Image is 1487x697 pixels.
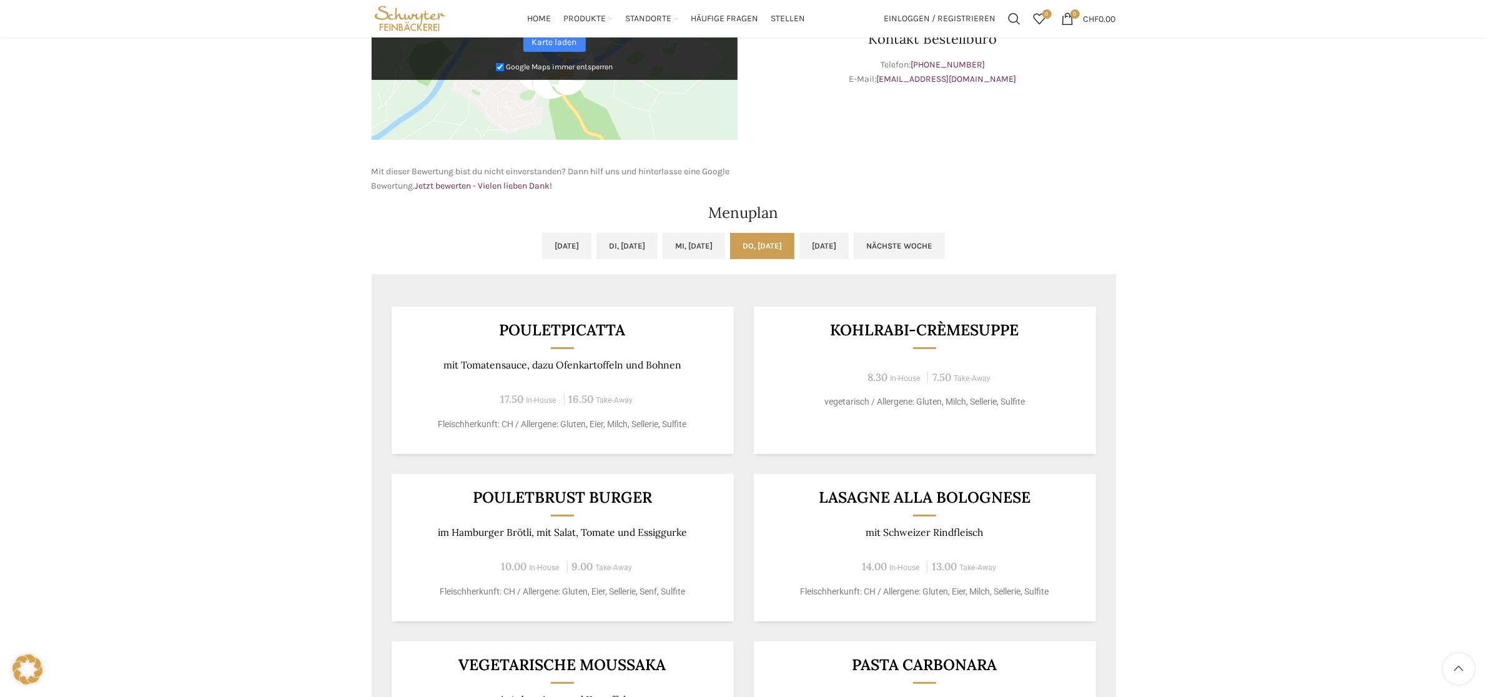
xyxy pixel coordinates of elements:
[1042,9,1052,19] span: 0
[454,6,877,31] div: Main navigation
[769,322,1080,338] h3: Kohlrabi-Crèmesuppe
[1027,6,1052,31] a: 0
[877,74,1017,84] a: [EMAIL_ADDRESS][DOMAIN_NAME]
[596,396,633,405] span: Take-Away
[407,490,718,505] h3: Pouletbrust Burger
[572,560,593,573] span: 9.00
[625,6,678,31] a: Standorte
[769,490,1080,505] h3: LASAGNE ALLA BOLOGNESE
[563,6,613,31] a: Produkte
[527,13,551,25] span: Home
[407,585,718,598] p: Fleischherkunft: CH / Allergene: Gluten, Eier, Sellerie, Senf, Sulfite
[799,233,849,259] a: [DATE]
[1027,6,1052,31] div: Meine Wunschliste
[1055,6,1122,31] a: 0 CHF0.00
[625,13,671,25] span: Standorte
[691,13,758,25] span: Häufige Fragen
[1002,6,1027,31] a: Suchen
[867,370,887,384] span: 8.30
[691,6,758,31] a: Häufige Fragen
[530,563,560,572] span: In-House
[878,6,1002,31] a: Einloggen / Registrieren
[932,560,957,573] span: 13.00
[663,233,725,259] a: Mi, [DATE]
[372,205,1116,220] h2: Menuplan
[769,657,1080,673] h3: Pasta Carbonara
[563,13,606,25] span: Produkte
[771,13,805,25] span: Stellen
[769,585,1080,598] p: Fleischherkunft: CH / Allergene: Gluten, Eier, Milch, Sellerie, Sulfite
[506,62,613,71] small: Google Maps immer entsperren
[407,418,718,431] p: Fleischherkunft: CH / Allergene: Gluten, Eier, Milch, Sellerie, Sulfite
[526,396,557,405] span: In-House
[415,180,553,191] a: Jetzt bewerten - Vielen lieben Dank!
[1443,653,1475,685] a: Scroll to top button
[407,526,718,538] p: im Hamburger Brötli, mit Salat, Tomate und Essiggurke
[884,14,996,23] span: Einloggen / Registrieren
[496,63,504,71] input: Google Maps immer entsperren
[501,560,527,573] span: 10.00
[889,563,920,572] span: In-House
[730,233,794,259] a: Do, [DATE]
[527,6,551,31] a: Home
[542,233,591,259] a: [DATE]
[407,657,718,673] h3: Vegetarische Moussaka
[911,59,985,70] a: [PHONE_NUMBER]
[372,165,738,193] p: Mit dieser Bewertung bist du nicht einverstanden? Dann hilf uns und hinterlasse eine Google Bewer...
[769,526,1080,538] p: mit Schweizer Rindfleisch
[407,359,718,371] p: mit Tomatensauce, dazu Ofenkartoffeln und Bohnen
[932,370,951,384] span: 7.50
[372,12,448,23] a: Site logo
[501,392,524,406] span: 17.50
[954,374,991,383] span: Take-Away
[596,233,658,259] a: Di, [DATE]
[523,32,586,52] a: Karte laden
[750,32,1116,46] h3: Kontakt Bestellbüro
[769,395,1080,408] p: vegetarisch / Allergene: Gluten, Milch, Sellerie, Sulfite
[890,374,921,383] span: In-House
[1084,13,1116,24] bdi: 0.00
[1084,13,1099,24] span: CHF
[596,563,633,572] span: Take-Away
[854,233,945,259] a: Nächste Woche
[771,6,805,31] a: Stellen
[862,560,887,573] span: 14.00
[750,58,1116,86] p: Telefon: E-Mail:
[959,563,996,572] span: Take-Away
[407,322,718,338] h3: Pouletpicatta
[569,392,594,406] span: 16.50
[1070,9,1080,19] span: 0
